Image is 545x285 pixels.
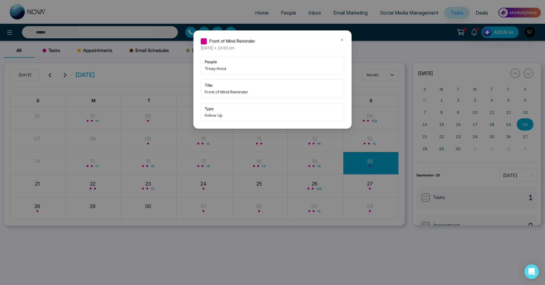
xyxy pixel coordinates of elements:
[524,264,539,279] div: Open Intercom Messenger
[205,59,340,65] span: people
[205,65,340,71] span: Treay Hosa
[209,38,255,44] span: Front of Mind Reminder
[205,89,340,95] span: Front of Mind Reminder
[201,46,234,50] span: [DATE] • 10:00 am
[205,112,340,118] span: Follow Up
[205,106,340,112] span: type
[205,82,340,88] span: title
